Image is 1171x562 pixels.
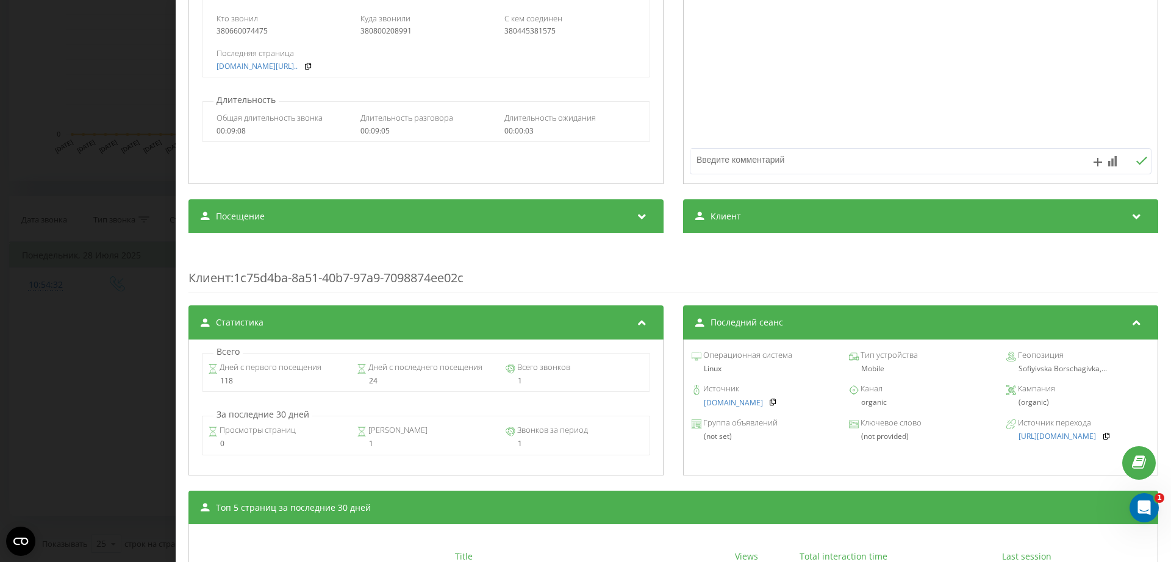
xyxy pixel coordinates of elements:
[504,27,636,35] div: 380445381575
[1019,363,1107,374] span: Sofiyivska Borschagivka,...
[849,398,992,407] div: organic
[367,424,428,436] span: [PERSON_NAME]
[357,439,495,448] div: 1
[217,27,348,35] div: 380660074475
[6,527,35,556] button: Open CMP widget
[360,112,453,123] span: Длительность разговора
[1006,398,1150,407] div: (organic)
[701,417,778,429] span: Группа объявлений
[208,377,346,385] div: 118
[213,94,279,106] p: Длительность
[217,13,258,24] span: Кто звонил
[504,112,596,123] span: Длительность ожидания
[216,316,263,329] span: Статистика
[859,417,922,429] span: Ключевое слово
[504,13,562,24] span: С кем соединен
[701,349,792,361] span: Операционная система
[213,346,243,358] p: Всего
[1016,349,1064,361] span: Геопозиция
[1130,493,1159,522] iframe: Intercom live chat
[506,377,644,385] div: 1
[360,13,410,24] span: Куда звонили
[1016,417,1091,429] span: Источник перехода
[1016,383,1055,395] span: Кампания
[692,365,835,373] div: Linux
[506,439,644,448] div: 1
[1155,493,1164,503] span: 1
[218,424,296,436] span: Просмотры страниц
[859,383,883,395] span: Канал
[188,269,231,286] span: Клиент
[692,432,835,441] div: (not set)
[1019,432,1096,441] a: [URL][DOMAIN_NAME]
[357,377,495,385] div: 24
[188,245,1158,293] div: : 1c75d4ba-8a51-40b7-97a9-7098874ee02c
[711,210,741,222] span: Клиент
[515,424,588,436] span: Звонков за период
[849,365,992,373] div: Mobile
[216,210,265,222] span: Посещение
[367,361,482,374] span: Дней с последнего посещения
[859,349,918,361] span: Тип устройства
[208,439,346,448] div: 0
[218,361,321,374] span: Дней с первого посещения
[217,127,348,135] div: 00:09:08
[701,383,739,395] span: Источник
[704,399,763,407] a: [DOMAIN_NAME]
[217,62,298,71] a: [DOMAIN_NAME][URL]..
[711,316,783,329] span: Последний сеанс
[360,127,492,135] div: 00:09:05
[849,432,992,441] div: (not provided)
[515,361,570,374] span: Всего звонков
[213,408,312,421] p: За последние 30 дней
[504,127,636,135] div: 00:00:03
[216,502,371,514] span: Топ 5 страниц за последние 30 дней
[217,112,323,123] span: Общая длительность звонка
[217,48,294,59] span: Последняя страница
[360,27,492,35] div: 380800208991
